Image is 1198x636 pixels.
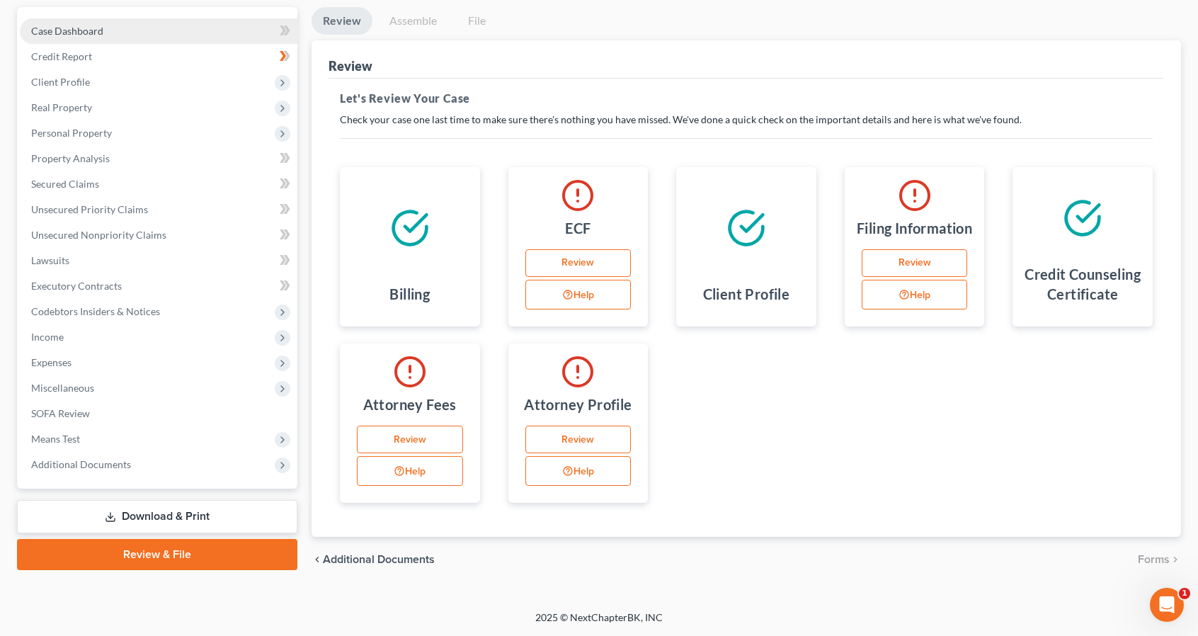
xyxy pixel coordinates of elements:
p: Check your case one last time to make sure there's nothing you have missed. We've done a quick ch... [340,113,1153,127]
span: Means Test [31,433,80,445]
div: Help [862,280,974,312]
i: chevron_right [1170,554,1181,565]
button: Help [525,456,632,486]
span: Client Profile [31,76,90,88]
span: Secured Claims [31,178,99,190]
div: Help [525,456,637,489]
a: Review [525,249,632,278]
a: Review [357,426,463,454]
a: Lawsuits [20,248,297,273]
a: Review [862,249,968,278]
span: Credit Report [31,50,92,62]
span: 1 [1179,588,1190,599]
div: 2025 © NextChapterBK, INC [195,611,1003,636]
span: Income [31,331,64,343]
span: Forms [1138,554,1170,565]
span: Real Property [31,101,92,113]
h4: Client Profile [703,284,790,304]
a: Download & Print [17,500,297,533]
a: Assemble [378,7,448,35]
span: Lawsuits [31,254,69,266]
span: Executory Contracts [31,280,122,292]
h4: Credit Counseling Certificate [1024,264,1141,304]
a: Unsecured Priority Claims [20,197,297,222]
h4: Billing [389,284,430,304]
span: Case Dashboard [31,25,103,37]
a: SOFA Review [20,401,297,426]
span: Additional Documents [31,458,131,470]
h4: Filing Information [857,218,972,238]
a: Executory Contracts [20,273,297,299]
h5: Let's Review Your Case [340,90,1153,107]
a: Credit Report [20,44,297,69]
a: Unsecured Nonpriority Claims [20,222,297,248]
h4: Attorney Profile [524,394,632,414]
button: Forms chevron_right [1138,554,1181,565]
button: Help [357,456,463,486]
a: Property Analysis [20,146,297,171]
span: Additional Documents [323,554,435,565]
span: Unsecured Priority Claims [31,203,148,215]
span: Expenses [31,356,72,368]
span: Codebtors Insiders & Notices [31,305,160,317]
span: Property Analysis [31,152,110,164]
a: File [454,7,499,35]
div: Review [329,57,372,74]
h4: ECF [565,218,591,238]
span: Miscellaneous [31,382,94,394]
span: SOFA Review [31,407,90,419]
div: Help [525,280,637,312]
h4: Attorney Fees [363,394,457,414]
button: Help [862,280,968,310]
a: Secured Claims [20,171,297,197]
div: Help [357,456,469,489]
iframe: Intercom live chat [1150,588,1184,622]
a: chevron_left Additional Documents [312,554,435,565]
a: Review & File [17,539,297,570]
span: Unsecured Nonpriority Claims [31,229,166,241]
a: Case Dashboard [20,18,297,44]
a: Review [525,426,632,454]
a: Review [312,7,372,35]
i: chevron_left [312,554,323,565]
button: Help [525,280,632,310]
span: Personal Property [31,127,112,139]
